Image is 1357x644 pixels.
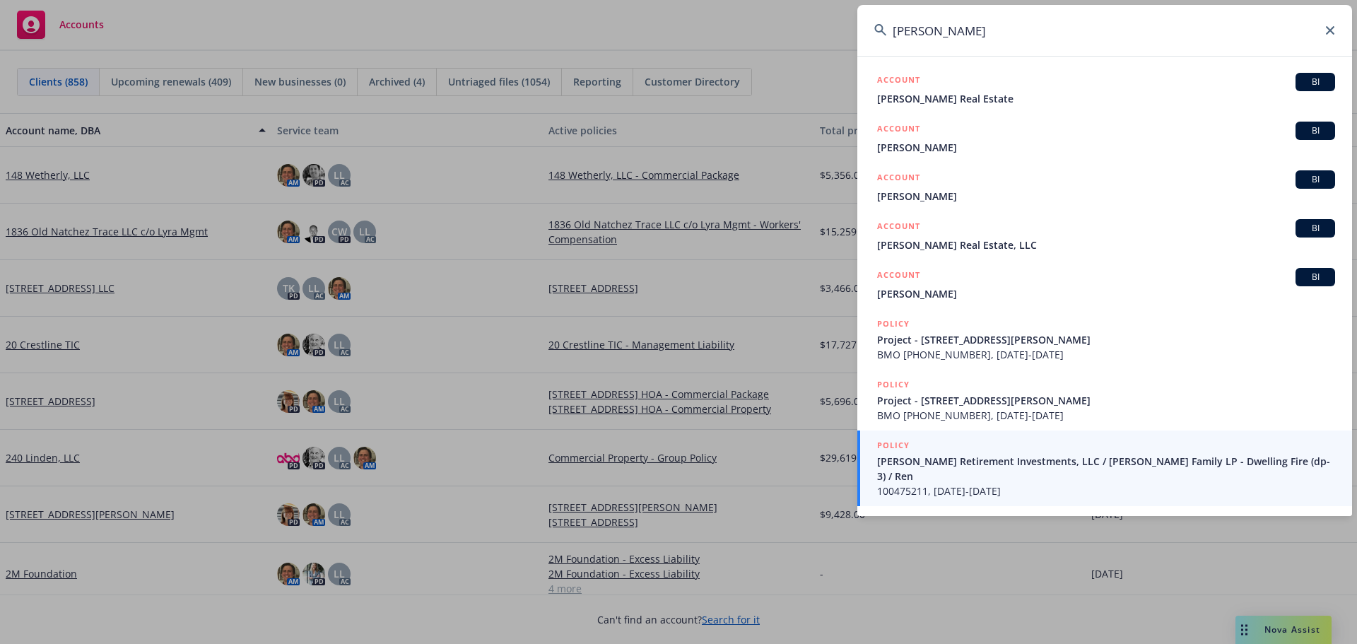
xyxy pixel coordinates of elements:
span: Project - [STREET_ADDRESS][PERSON_NAME] [877,332,1335,347]
span: [PERSON_NAME] Retirement Investments, LLC / [PERSON_NAME] Family LP - Dwelling Fire (dp-3) / Ren [877,454,1335,484]
a: ACCOUNTBI[PERSON_NAME] Real Estate, LLC [857,211,1352,260]
span: Project - [STREET_ADDRESS][PERSON_NAME] [877,393,1335,408]
h5: ACCOUNT [877,122,920,139]
span: [PERSON_NAME] [877,189,1335,204]
h5: ACCOUNT [877,219,920,236]
h5: ACCOUNT [877,268,920,285]
h5: POLICY [877,377,910,392]
a: POLICYProject - [STREET_ADDRESS][PERSON_NAME]BMO [PHONE_NUMBER], [DATE]-[DATE] [857,370,1352,431]
h5: POLICY [877,317,910,331]
a: ACCOUNTBI[PERSON_NAME] Real Estate [857,65,1352,114]
h5: ACCOUNT [877,170,920,187]
a: POLICY[PERSON_NAME] Retirement Investments, LLC / [PERSON_NAME] Family LP - Dwelling Fire (dp-3) ... [857,431,1352,506]
h5: POLICY [877,514,910,528]
input: Search... [857,5,1352,56]
span: BI [1301,124,1329,137]
span: 100475211, [DATE]-[DATE] [877,484,1335,498]
span: [PERSON_NAME] [877,140,1335,155]
a: ACCOUNTBI[PERSON_NAME] [857,163,1352,211]
span: BMO [PHONE_NUMBER], [DATE]-[DATE] [877,347,1335,362]
span: BI [1301,76,1329,88]
span: [PERSON_NAME] Real Estate [877,91,1335,106]
span: BI [1301,173,1329,186]
span: BI [1301,222,1329,235]
h5: POLICY [877,438,910,452]
a: POLICY [857,506,1352,567]
span: BMO [PHONE_NUMBER], [DATE]-[DATE] [877,408,1335,423]
span: [PERSON_NAME] [877,286,1335,301]
a: POLICYProject - [STREET_ADDRESS][PERSON_NAME]BMO [PHONE_NUMBER], [DATE]-[DATE] [857,309,1352,370]
a: ACCOUNTBI[PERSON_NAME] [857,260,1352,309]
h5: ACCOUNT [877,73,920,90]
span: BI [1301,271,1329,283]
a: ACCOUNTBI[PERSON_NAME] [857,114,1352,163]
span: [PERSON_NAME] Real Estate, LLC [877,238,1335,252]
